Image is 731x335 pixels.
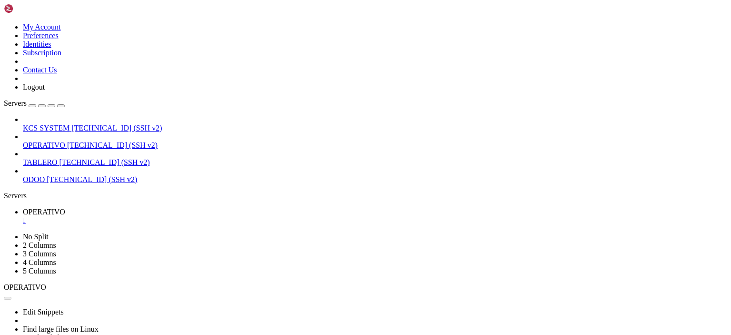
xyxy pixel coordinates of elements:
[23,158,58,166] span: TABLERO
[23,40,51,48] a: Identities
[23,258,56,266] a: 4 Columns
[23,23,61,31] a: My Account
[23,308,64,316] a: Edit Snippets
[23,175,45,183] span: ODOO
[23,208,727,225] a: OPERATIVO
[23,115,727,132] li: KCS SYSTEM [TECHNICAL_ID] (SSH v2)
[23,233,49,241] a: No Split
[23,325,99,333] a: Find large files on Linux
[23,132,727,150] li: OPERATIVO [TECHNICAL_ID] (SSH v2)
[23,250,56,258] a: 3 Columns
[67,141,158,149] span: [TECHNICAL_ID] (SSH v2)
[4,99,27,107] span: Servers
[23,267,56,275] a: 5 Columns
[4,12,8,20] div: (0, 1)
[4,4,607,12] x-row: Connecting [TECHNICAL_ID]...
[23,31,59,40] a: Preferences
[59,158,150,166] span: [TECHNICAL_ID] (SSH v2)
[23,49,61,57] a: Subscription
[23,158,727,167] a: TABLERO [TECHNICAL_ID] (SSH v2)
[23,150,727,167] li: TABLERO [TECHNICAL_ID] (SSH v2)
[23,141,65,149] span: OPERATIVO
[23,208,65,216] span: OPERATIVO
[23,241,56,249] a: 2 Columns
[47,175,137,183] span: [TECHNICAL_ID] (SSH v2)
[4,99,65,107] a: Servers
[23,124,69,132] span: KCS SYSTEM
[4,192,727,200] div: Servers
[23,175,727,184] a: ODOO [TECHNICAL_ID] (SSH v2)
[23,216,727,225] a: 
[23,124,727,132] a: KCS SYSTEM [TECHNICAL_ID] (SSH v2)
[23,83,45,91] a: Logout
[23,66,57,74] a: Contact Us
[4,4,59,13] img: Shellngn
[71,124,162,132] span: [TECHNICAL_ID] (SSH v2)
[23,141,727,150] a: OPERATIVO [TECHNICAL_ID] (SSH v2)
[4,283,46,291] span: OPERATIVO
[23,167,727,184] li: ODOO [TECHNICAL_ID] (SSH v2)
